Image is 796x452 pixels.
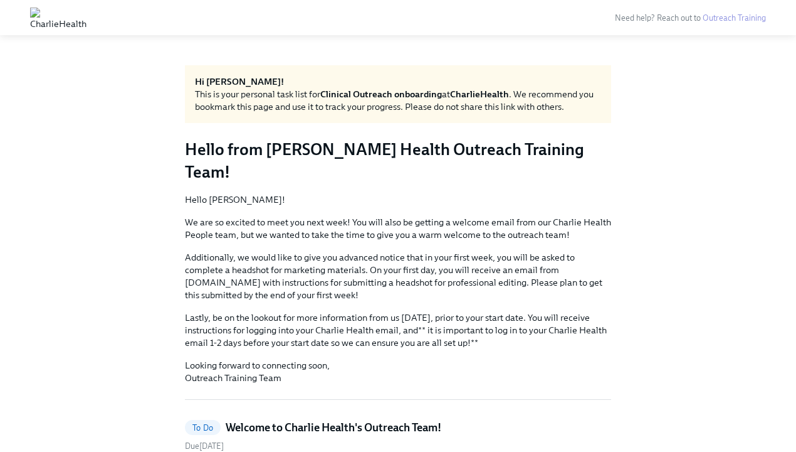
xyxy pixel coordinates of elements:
span: Need help? Reach out to [615,13,766,23]
div: This is your personal task list for at . We recommend you bookmark this page and use it to track ... [195,88,601,113]
p: Lastly, be on the lookout for more information from us [DATE], prior to your start date. You will... [185,311,611,349]
p: We are so excited to meet you next week! You will also be getting a welcome email from our Charli... [185,216,611,241]
p: Looking forward to connecting soon, Outreach Training Team [185,359,611,384]
h5: Welcome to Charlie Health's Outreach Team! [226,420,441,435]
a: Outreach Training [703,13,766,23]
span: To Do [185,423,221,433]
h3: Hello from [PERSON_NAME] Health Outreach Training Team! [185,138,611,183]
strong: CharlieHealth [450,89,509,100]
img: CharlieHealth [30,8,86,28]
p: Additionally, we would like to give you advanced notice that in your first week, you will be aske... [185,251,611,301]
strong: Hi [PERSON_NAME]! [195,76,284,87]
a: To DoWelcome to Charlie Health's Outreach Team!Due[DATE] [185,420,611,452]
strong: Clinical Outreach onboarding [320,89,442,100]
p: Hello [PERSON_NAME]! [185,193,611,206]
span: Wednesday, September 10th 2025, 9:00 am [185,441,224,451]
